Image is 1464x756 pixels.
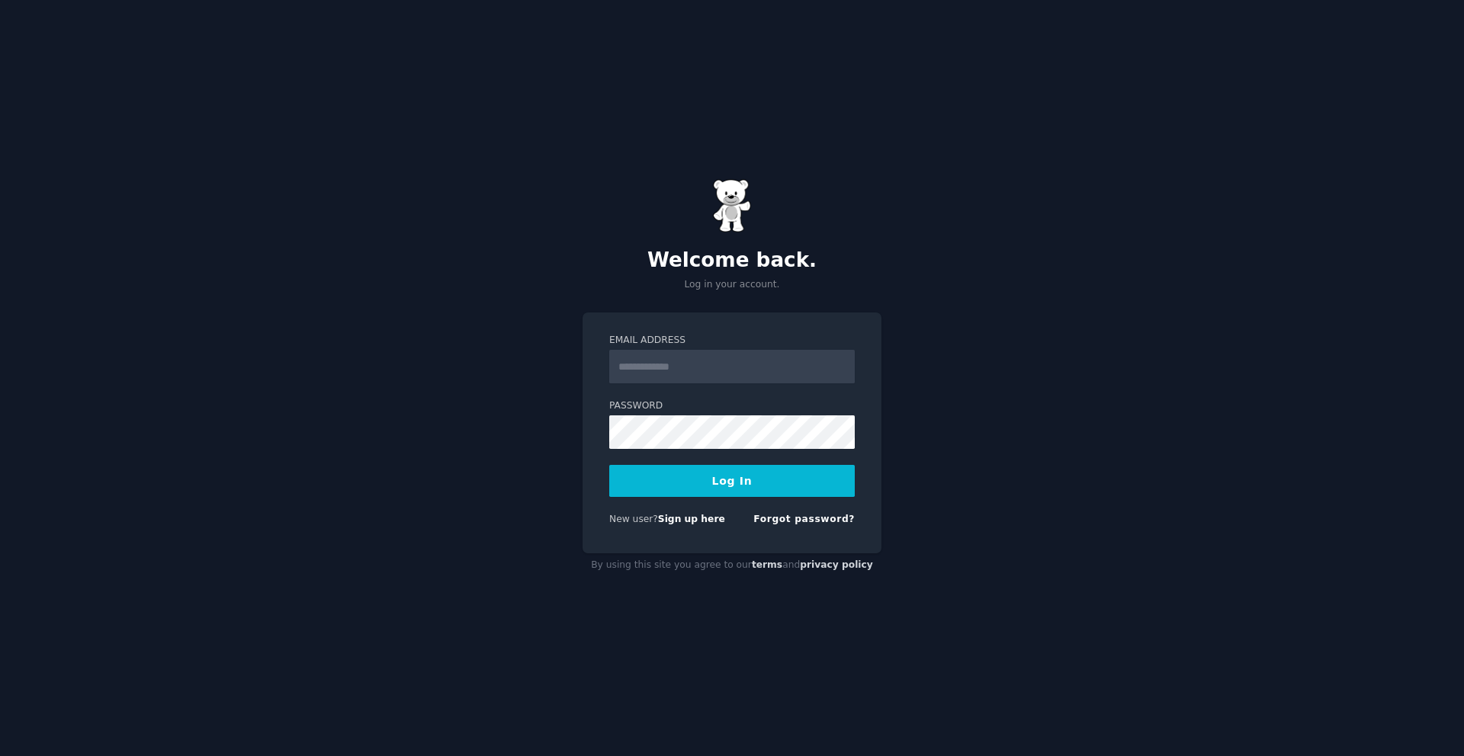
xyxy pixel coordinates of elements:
label: Password [609,399,855,413]
a: Sign up here [658,514,725,524]
a: Forgot password? [753,514,855,524]
a: privacy policy [800,559,873,570]
a: terms [752,559,782,570]
p: Log in your account. [583,278,881,292]
div: By using this site you agree to our and [583,553,881,578]
button: Log In [609,465,855,497]
label: Email Address [609,334,855,348]
span: New user? [609,514,658,524]
h2: Welcome back. [583,248,881,273]
img: Gummy Bear [713,179,751,232]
